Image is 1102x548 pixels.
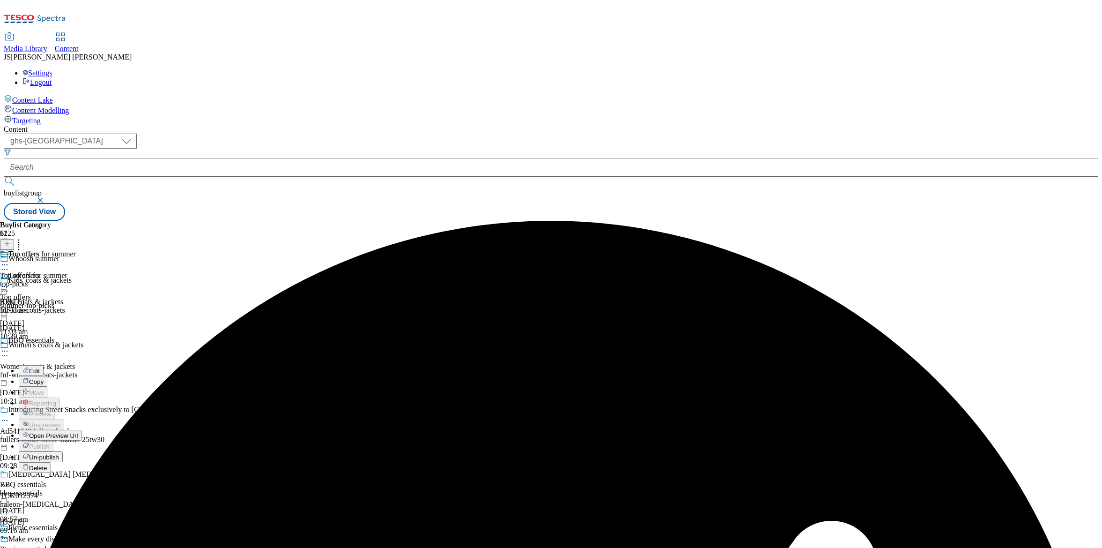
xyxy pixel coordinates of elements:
[8,524,58,532] div: Picnic essentials
[19,430,81,441] button: Open Preview Url
[19,398,60,408] button: Reporting
[4,105,1098,115] a: Content Modelling
[29,378,44,385] span: Copy
[29,421,60,428] span: Un-preview
[19,462,51,473] button: Delete
[4,125,1098,134] div: Content
[19,419,64,430] button: Un-preview
[19,441,53,451] button: Publish
[4,149,11,156] svg: Search Filters
[29,389,44,396] span: Move
[19,376,47,387] button: Copy
[4,189,42,197] span: buylistgroup
[8,405,208,414] div: Introducing Street Snacks exclusively to [GEOGRAPHIC_DATA]
[55,45,79,53] span: Content
[19,365,44,376] button: Edit
[4,115,1098,125] a: Targeting
[29,443,50,450] span: Publish
[4,45,47,53] span: Media Library
[29,454,59,461] span: Un-publish
[4,94,1098,105] a: Content Lake
[12,117,41,125] span: Targeting
[4,203,65,221] button: Stored View
[8,470,170,479] div: [MEDICAL_DATA] [MEDICAL_DATA] Toothpaste
[29,432,78,439] span: Open Preview Url
[12,106,69,114] span: Content Modelling
[8,336,54,345] div: BBQ essentials
[4,158,1098,177] input: Search
[29,368,40,375] span: Edit
[29,400,56,407] span: Reporting
[22,69,52,77] a: Settings
[4,53,11,61] span: JS
[29,411,51,418] span: Preview
[12,96,53,104] span: Content Lake
[19,408,55,419] button: Preview
[29,465,47,472] span: Delete
[4,33,47,53] a: Media Library
[11,53,132,61] span: [PERSON_NAME] [PERSON_NAME]
[8,250,76,258] div: Top offers for summer
[22,78,52,86] a: Logout
[19,387,48,398] button: Move
[55,33,79,53] a: Content
[19,451,63,462] button: Un-publish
